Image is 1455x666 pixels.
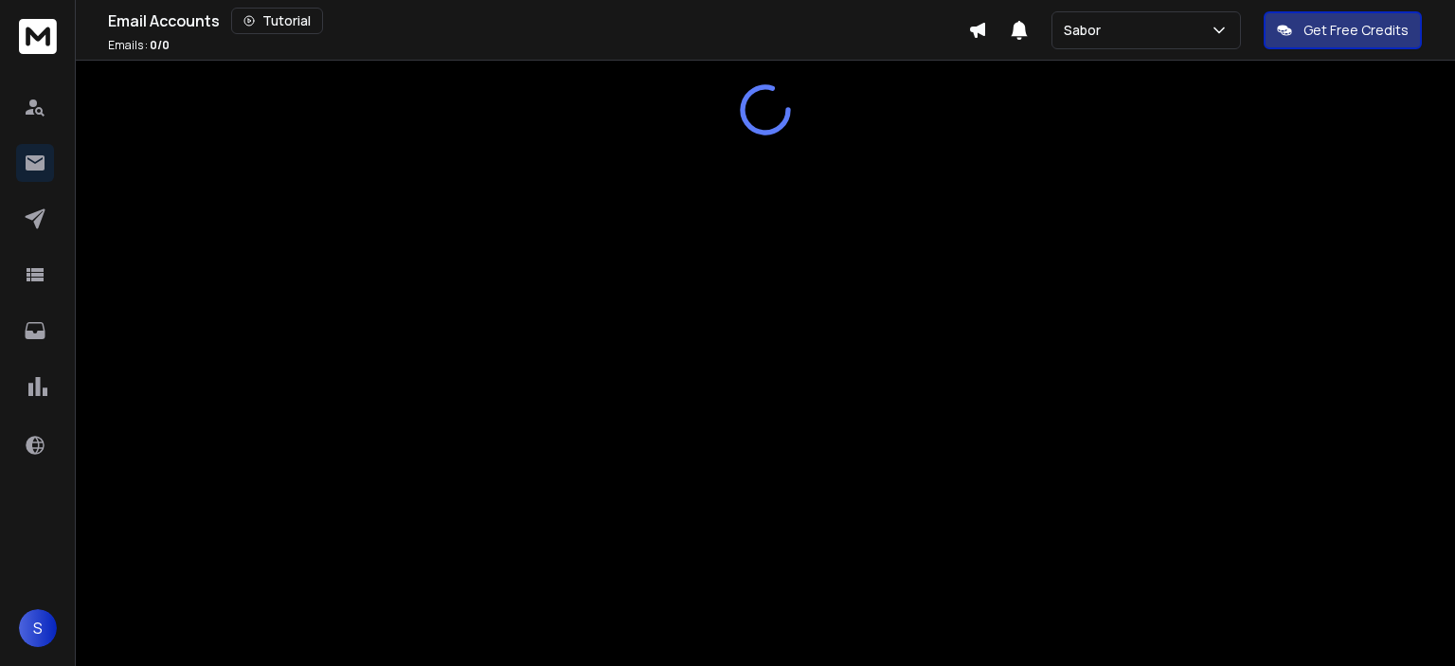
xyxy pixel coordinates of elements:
[1064,21,1108,40] p: Sabor
[108,8,968,34] div: Email Accounts
[231,8,323,34] button: Tutorial
[19,609,57,647] button: S
[1303,21,1409,40] p: Get Free Credits
[108,38,170,53] p: Emails :
[150,37,170,53] span: 0 / 0
[1264,11,1422,49] button: Get Free Credits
